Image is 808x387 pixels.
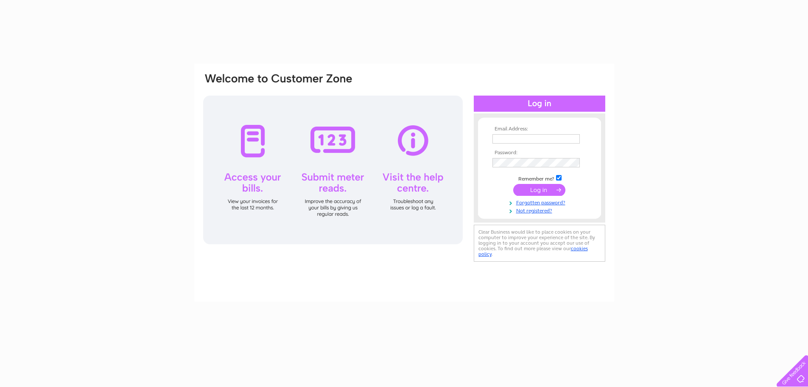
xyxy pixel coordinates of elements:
th: Email Address: [490,126,589,132]
a: cookies policy [478,246,588,257]
td: Remember me? [490,174,589,182]
th: Password: [490,150,589,156]
a: Forgotten password? [492,198,589,206]
a: Not registered? [492,206,589,214]
div: Clear Business would like to place cookies on your computer to improve your experience of the sit... [474,225,605,262]
input: Submit [513,184,565,196]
